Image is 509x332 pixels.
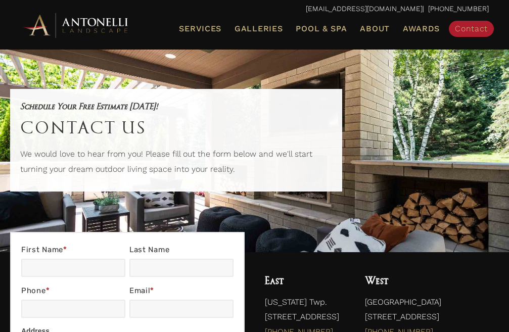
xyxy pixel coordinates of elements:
[356,22,394,35] a: About
[20,99,332,113] h5: Schedule Your Free Estimate [DATE]!
[21,243,125,259] label: First Name
[292,22,351,35] a: Pool & Spa
[179,25,221,33] span: Services
[449,21,494,37] a: Contact
[20,113,332,141] h1: Contact Us
[360,25,390,33] span: About
[20,147,332,181] p: We would love to hear from you! Please fill out the form below and we'll start turning your dream...
[20,3,489,16] p: | [PHONE_NUMBER]
[306,5,423,13] a: [EMAIL_ADDRESS][DOMAIN_NAME]
[175,22,225,35] a: Services
[296,24,347,33] span: Pool & Spa
[235,24,283,33] span: Galleries
[129,243,234,259] label: Last Name
[403,24,440,33] span: Awards
[399,22,444,35] a: Awards
[365,272,489,290] h4: West
[265,272,345,290] h4: East
[20,11,131,39] img: Antonelli Horizontal Logo
[21,284,125,300] label: Phone
[129,284,234,300] label: Email
[455,24,488,33] span: Contact
[230,22,287,35] a: Galleries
